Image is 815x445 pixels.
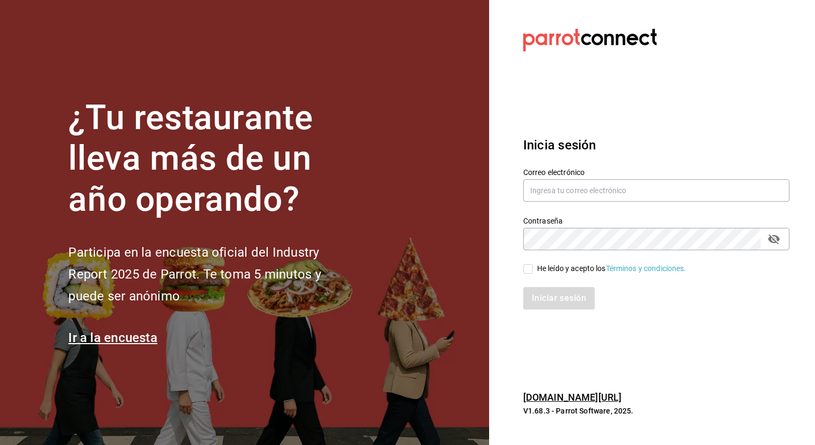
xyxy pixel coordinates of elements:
label: Contraseña [523,217,789,224]
label: Correo electrónico [523,168,789,176]
p: V1.68.3 - Parrot Software, 2025. [523,406,789,416]
a: Términos y condiciones. [606,264,686,273]
div: He leído y acepto los [537,263,686,274]
button: passwordField [765,230,783,248]
h1: ¿Tu restaurante lleva más de un año operando? [68,98,356,220]
a: Ir a la encuesta [68,330,157,345]
a: [DOMAIN_NAME][URL] [523,392,621,403]
input: Ingresa tu correo electrónico [523,179,789,202]
h3: Inicia sesión [523,136,789,155]
h2: Participa en la encuesta oficial del Industry Report 2025 de Parrot. Te toma 5 minutos y puede se... [68,242,356,307]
